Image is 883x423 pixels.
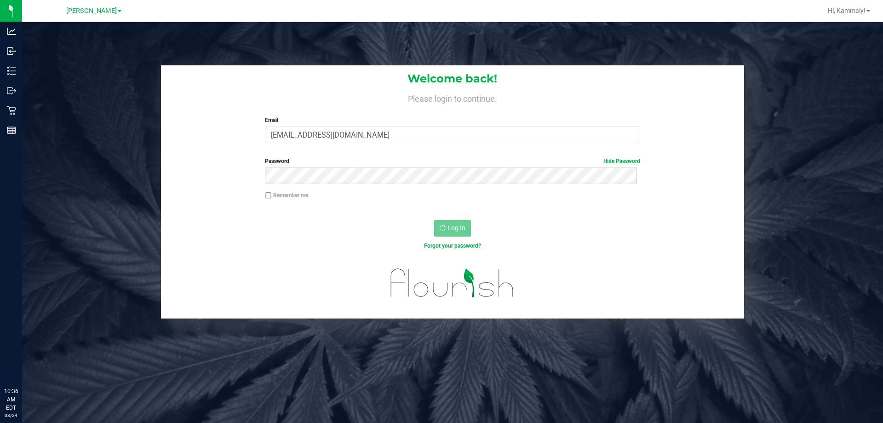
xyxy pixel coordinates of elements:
[7,106,16,115] inline-svg: Retail
[7,27,16,36] inline-svg: Analytics
[447,224,465,232] span: Log In
[7,86,16,95] inline-svg: Outbound
[7,46,16,56] inline-svg: Inbound
[379,260,525,307] img: flourish_logo.svg
[7,66,16,75] inline-svg: Inventory
[4,387,18,412] p: 10:36 AM EDT
[265,192,271,199] input: Remember me
[4,412,18,419] p: 08/24
[265,191,308,199] label: Remember me
[265,116,640,124] label: Email
[603,158,640,164] a: Hide Password
[7,126,16,135] inline-svg: Reports
[265,158,289,164] span: Password
[424,243,481,249] a: Forgot your password?
[161,92,744,103] h4: Please login to continue.
[66,7,117,15] span: [PERSON_NAME]
[434,220,471,237] button: Log In
[828,7,866,14] span: Hi, Kammaly!
[161,73,744,85] h1: Welcome back!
